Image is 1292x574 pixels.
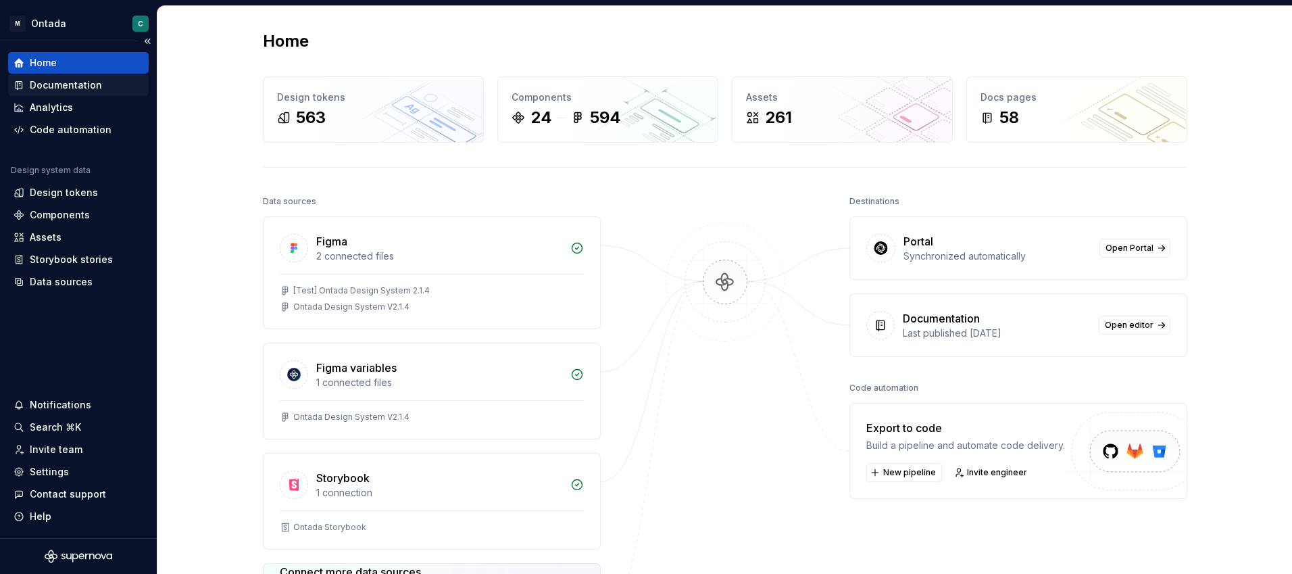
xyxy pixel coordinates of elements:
a: Assets [8,226,149,248]
div: Settings [30,465,69,479]
a: Figma variables1 connected filesOntada Design System V2.1.4 [263,343,601,439]
button: Contact support [8,483,149,505]
a: Code automation [8,119,149,141]
div: Code automation [30,123,111,137]
button: New pipeline [866,463,942,482]
div: Notifications [30,398,91,412]
a: Figma2 connected files[Test] Ontada Design System 2.1.4Ontada Design System V2.1.4 [263,216,601,329]
a: Components24594 [497,76,718,143]
a: Design tokens563 [263,76,484,143]
div: Components [512,91,704,104]
div: Design tokens [30,186,98,199]
div: Docs pages [980,91,1173,104]
a: Data sources [8,271,149,293]
div: Invite team [30,443,82,456]
a: Design tokens [8,182,149,204]
span: Open Portal [1105,243,1153,254]
div: Portal [903,233,933,249]
div: Contact support [30,487,106,501]
div: Design system data [11,165,91,176]
div: Components [30,208,90,222]
button: Notifications [8,394,149,416]
a: Invite team [8,439,149,460]
div: Export to code [866,420,1065,436]
div: Search ⌘K [30,421,81,434]
h2: Home [263,30,309,52]
a: Docs pages58 [966,76,1187,143]
div: Documentation [903,310,980,327]
a: Open Portal [1099,239,1170,258]
div: Assets [30,231,61,244]
div: Analytics [30,101,73,114]
div: Help [30,510,51,523]
div: 563 [296,107,326,128]
div: 1 connection [316,486,562,500]
div: Data sources [30,275,93,289]
div: Ontada Design System V2.1.4 [293,302,409,312]
div: Code automation [849,379,918,398]
div: 1 connected files [316,376,562,389]
div: Last published [DATE] [903,327,1091,340]
div: Synchronized automatically [903,249,1091,263]
button: Collapse sidebar [138,32,157,51]
div: [Test] Ontada Design System 2.1.4 [293,285,430,296]
a: Settings [8,461,149,483]
a: Invite engineer [950,463,1033,482]
div: Figma [316,233,347,249]
div: Ontada [31,17,66,30]
span: Open editor [1105,320,1153,331]
div: Destinations [849,192,899,211]
a: Storybook stories [8,249,149,270]
div: C [138,18,143,29]
a: Storybook1 connectionOntada Storybook [263,453,601,550]
a: Open editor [1099,316,1170,335]
div: Ontada Storybook [293,522,366,533]
a: Analytics [8,97,149,118]
div: 24 [530,107,552,128]
div: Figma variables [316,360,397,376]
a: Assets261 [732,76,953,143]
a: Documentation [8,74,149,96]
div: Ontada Design System V2.1.4 [293,412,409,423]
div: M [9,16,26,32]
svg: Supernova Logo [45,550,112,563]
div: Build a pipeline and automate code delivery. [866,439,1065,452]
div: 594 [590,107,621,128]
div: Storybook [316,470,370,486]
div: Documentation [30,78,102,92]
button: Search ⌘K [8,416,149,438]
div: Home [30,56,57,70]
div: Assets [746,91,939,104]
span: New pipeline [883,467,936,478]
a: Home [8,52,149,74]
div: Data sources [263,192,316,211]
button: MOntadaC [3,9,154,38]
div: Design tokens [277,91,470,104]
button: Help [8,506,149,527]
a: Components [8,204,149,226]
div: 261 [765,107,792,128]
div: 2 connected files [316,249,562,263]
div: Storybook stories [30,253,113,266]
div: 58 [999,107,1019,128]
span: Invite engineer [967,467,1027,478]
